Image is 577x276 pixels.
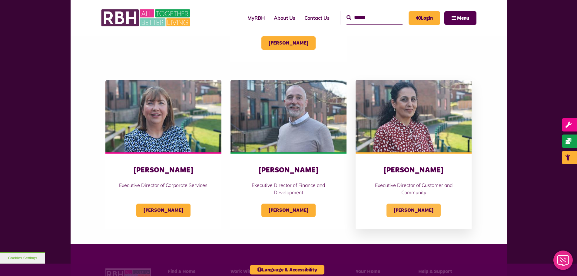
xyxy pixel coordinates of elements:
iframe: Netcall Web Assistant for live chat [550,249,577,276]
img: RBH [101,6,192,30]
a: [PERSON_NAME] Executive Director of Corporate Services [PERSON_NAME] [105,80,221,229]
a: MyRBH [409,11,440,25]
a: [PERSON_NAME] Executive Director of Customer and Community [PERSON_NAME] [356,80,472,229]
span: [PERSON_NAME] [136,204,191,217]
span: [PERSON_NAME] [261,204,316,217]
img: Simon Mellor [230,80,347,153]
button: Navigation [444,11,476,25]
p: Executive Director of Customer and Community [368,181,459,196]
button: Language & Accessibility [250,265,324,274]
a: [PERSON_NAME] Executive Director of Finance and Development [PERSON_NAME] [230,80,347,229]
span: [PERSON_NAME] [261,36,316,50]
h3: [PERSON_NAME] [243,166,334,175]
h3: [PERSON_NAME] [368,166,459,175]
input: Search [347,11,403,24]
p: Executive Director of Corporate Services [118,181,209,189]
span: Menu [457,16,469,21]
a: About Us [269,10,300,26]
h3: [PERSON_NAME] [118,166,209,175]
img: Sandra Coleing (1) [105,80,221,153]
img: Nadhia Khan [356,80,472,153]
a: Contact Us [300,10,334,26]
a: MyRBH [243,10,269,26]
p: Executive Director of Finance and Development [243,181,334,196]
span: [PERSON_NAME] [386,204,441,217]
